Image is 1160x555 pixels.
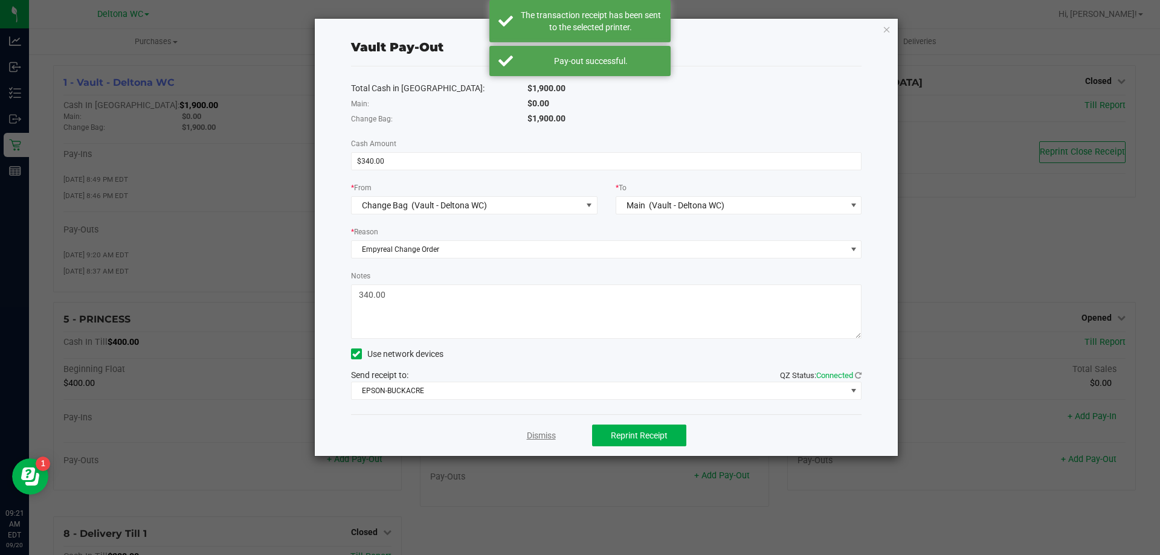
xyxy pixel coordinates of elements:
span: Change Bag [362,201,408,210]
span: EPSON-BUCKACRE [352,382,846,399]
span: Connected [816,371,853,380]
label: Notes [351,271,370,281]
span: Main: [351,100,369,108]
label: From [351,182,372,193]
span: Empyreal Change Order [352,241,846,258]
span: $1,900.00 [527,114,565,123]
span: $0.00 [527,98,549,108]
div: Pay-out successful. [520,55,662,67]
span: (Vault - Deltona WC) [649,201,724,210]
label: To [616,182,627,193]
span: Cash Amount [351,140,396,148]
span: Reprint Receipt [611,431,668,440]
button: Reprint Receipt [592,425,686,446]
iframe: Resource center unread badge [36,457,50,471]
label: Use network devices [351,348,443,361]
label: Reason [351,226,378,237]
iframe: Resource center [12,458,48,495]
span: Total Cash in [GEOGRAPHIC_DATA]: [351,83,485,93]
span: QZ Status: [780,371,862,380]
span: Main [627,201,645,210]
div: Vault Pay-Out [351,38,443,56]
a: Dismiss [527,429,556,442]
span: (Vault - Deltona WC) [411,201,487,210]
span: Send receipt to: [351,370,408,380]
div: The transaction receipt has been sent to the selected printer. [520,9,662,33]
span: Change Bag: [351,115,393,123]
span: $1,900.00 [527,83,565,93]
